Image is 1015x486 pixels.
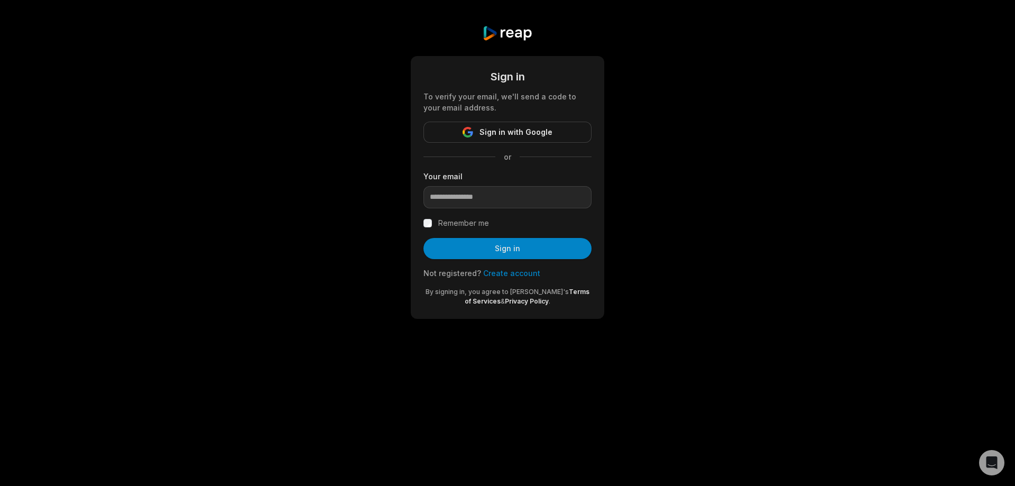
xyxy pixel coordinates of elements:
span: Sign in with Google [479,126,552,139]
button: Sign in with Google [423,122,592,143]
img: reap [482,25,532,41]
span: & [501,297,505,305]
a: Privacy Policy [505,297,549,305]
div: Sign in [423,69,592,85]
span: By signing in, you agree to [PERSON_NAME]'s [426,288,569,296]
div: Open Intercom Messenger [979,450,1004,475]
label: Your email [423,171,592,182]
span: or [495,151,520,162]
a: Create account [483,269,540,278]
span: . [549,297,550,305]
span: Not registered? [423,269,481,278]
div: To verify your email, we'll send a code to your email address. [423,91,592,113]
label: Remember me [438,217,489,230]
button: Sign in [423,238,592,259]
a: Terms of Services [465,288,589,305]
